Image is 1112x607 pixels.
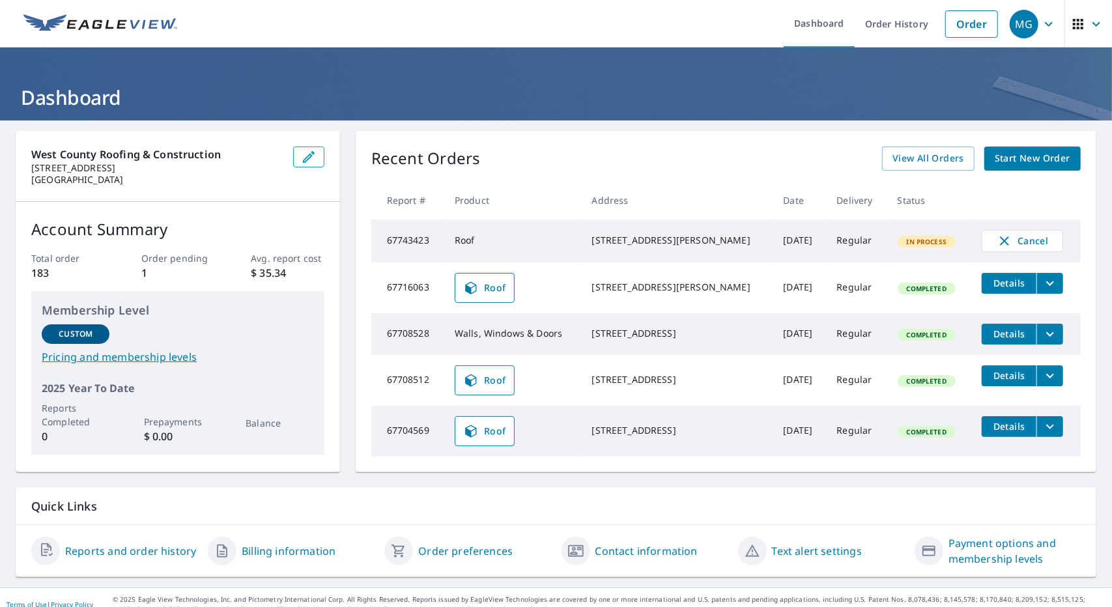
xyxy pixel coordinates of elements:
td: 67716063 [371,262,444,313]
span: Completed [899,427,954,436]
td: [DATE] [773,262,827,313]
a: Roof [455,365,515,395]
span: Completed [899,284,954,293]
span: Roof [463,423,506,439]
span: Roof [463,373,506,388]
a: Reports and order history [65,543,196,559]
button: detailsBtn-67704569 [982,416,1036,437]
p: 183 [31,265,104,281]
span: Completed [899,330,954,339]
div: [STREET_ADDRESS] [592,327,763,340]
td: Regular [827,262,887,313]
td: Regular [827,219,887,262]
p: $ 0.00 [144,429,212,444]
p: Order pending [141,251,214,265]
span: Cancel [995,233,1049,249]
p: 2025 Year To Date [42,380,314,396]
p: Quick Links [31,498,1081,515]
a: Roof [455,273,515,303]
td: 67743423 [371,219,444,262]
p: 1 [141,265,214,281]
td: Regular [827,313,887,355]
button: filesDropdownBtn-67704569 [1036,416,1063,437]
a: Start New Order [984,147,1081,171]
p: West County Roofing & Construction [31,147,283,162]
td: Regular [827,355,887,406]
th: Date [773,181,827,219]
button: filesDropdownBtn-67716063 [1036,273,1063,294]
p: [GEOGRAPHIC_DATA] [31,174,283,186]
span: Details [990,328,1029,340]
span: Completed [899,376,954,386]
p: 0 [42,429,109,444]
p: Prepayments [144,415,212,429]
p: Account Summary [31,218,324,241]
button: detailsBtn-67708512 [982,365,1036,386]
div: [STREET_ADDRESS] [592,424,763,437]
span: Details [990,277,1029,289]
img: EV Logo [23,14,177,34]
p: Recent Orders [371,147,481,171]
a: Payment options and membership levels [948,535,1081,567]
td: 67708528 [371,313,444,355]
p: Total order [31,251,104,265]
p: $ 35.34 [251,265,324,281]
button: filesDropdownBtn-67708512 [1036,365,1063,386]
span: Start New Order [995,150,1070,167]
p: Custom [59,328,93,340]
p: Reports Completed [42,401,109,429]
div: [STREET_ADDRESS][PERSON_NAME] [592,234,763,247]
th: Product [444,181,582,219]
a: Pricing and membership levels [42,349,314,365]
th: Address [582,181,773,219]
h1: Dashboard [16,84,1096,111]
button: detailsBtn-67716063 [982,273,1036,294]
div: [STREET_ADDRESS] [592,373,763,386]
p: [STREET_ADDRESS] [31,162,283,174]
th: Status [887,181,972,219]
a: Roof [455,416,515,446]
button: detailsBtn-67708528 [982,324,1036,345]
th: Delivery [827,181,887,219]
a: Order preferences [418,543,513,559]
span: In Process [899,237,955,246]
td: [DATE] [773,406,827,457]
a: View All Orders [882,147,975,171]
a: Billing information [242,543,335,559]
td: [DATE] [773,219,827,262]
a: Contact information [595,543,698,559]
p: Membership Level [42,302,314,319]
span: Roof [463,280,506,296]
td: Regular [827,406,887,457]
button: filesDropdownBtn-67708528 [1036,324,1063,345]
a: Text alert settings [772,543,862,559]
th: Report # [371,181,444,219]
p: Avg. report cost [251,251,324,265]
td: [DATE] [773,313,827,355]
span: Details [990,420,1029,432]
td: [DATE] [773,355,827,406]
span: Details [990,369,1029,382]
a: Order [945,10,998,38]
div: [STREET_ADDRESS][PERSON_NAME] [592,281,763,294]
td: 67704569 [371,406,444,457]
td: Walls, Windows & Doors [444,313,582,355]
span: View All Orders [892,150,964,167]
td: Roof [444,219,582,262]
button: Cancel [982,230,1063,252]
p: Balance [246,416,313,430]
div: MG [1010,10,1038,38]
td: 67708512 [371,355,444,406]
